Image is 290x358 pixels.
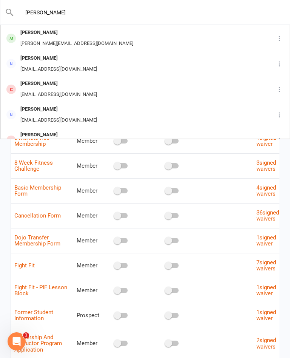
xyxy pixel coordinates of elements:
[18,53,99,64] div: [PERSON_NAME]
[73,303,103,328] td: Prospect
[14,7,277,18] input: Search...
[73,153,103,178] td: Member
[14,262,35,269] a: Fight Fit
[18,130,172,140] div: [PERSON_NAME]
[14,159,53,173] a: 8 Week Fitness Challenge
[256,234,276,247] a: 1signed waiver
[18,104,99,115] div: [PERSON_NAME]
[14,212,61,219] a: Cancellation Form
[256,134,276,148] a: 1signed waiver
[18,115,99,126] div: [EMAIL_ADDRESS][DOMAIN_NAME]
[18,27,136,38] div: [PERSON_NAME]
[256,184,276,198] a: 4signed waivers
[256,309,276,322] a: 1signed waiver
[256,337,276,350] a: 2signed waivers
[73,278,103,303] td: Member
[73,203,103,228] td: Member
[73,128,103,153] td: Member
[256,209,279,222] a: 36signed waivers
[14,184,61,198] a: Basic Membership Form
[73,253,103,278] td: Member
[18,38,136,49] div: [PERSON_NAME][EMAIL_ADDRESS][DOMAIN_NAME]
[14,284,67,297] a: Fight Fit - PIF Lesson Block
[256,259,276,272] a: 7signed waivers
[8,332,26,350] iframe: Intercom live chat
[73,178,103,203] td: Member
[18,64,99,75] div: [EMAIL_ADDRESS][DOMAIN_NAME]
[14,334,62,353] a: Leadership And Instructor Program Application
[73,228,103,253] td: Member
[256,284,276,297] a: 1signed waiver
[18,78,99,89] div: [PERSON_NAME]
[23,332,29,338] span: 1
[14,309,53,322] a: Former Student Information
[14,234,60,247] a: Dojo Transfer Membership Form
[18,89,99,100] div: [EMAIL_ADDRESS][DOMAIN_NAME]
[14,134,49,148] a: 3 months free Membership
[256,159,276,173] a: 3signed waivers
